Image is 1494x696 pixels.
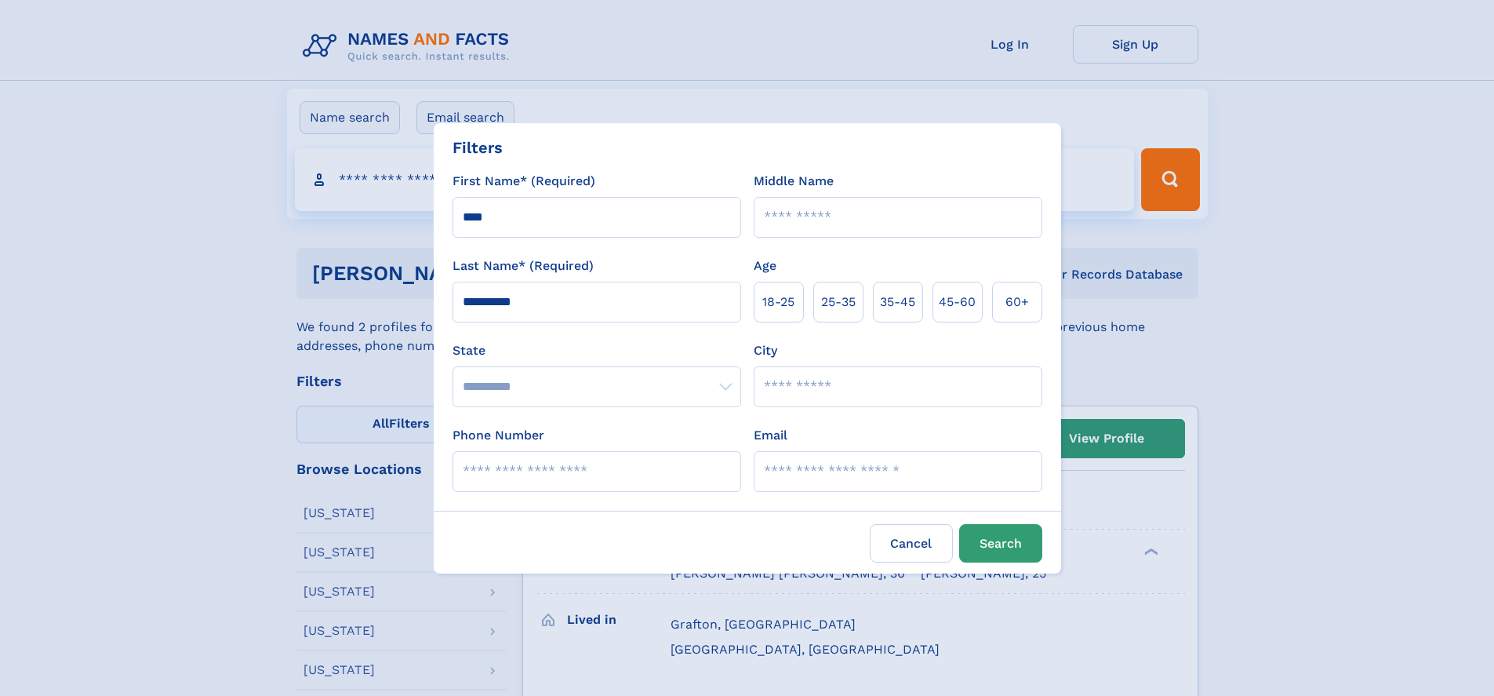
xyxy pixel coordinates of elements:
[754,257,776,275] label: Age
[453,341,741,360] label: State
[453,172,595,191] label: First Name* (Required)
[754,341,777,360] label: City
[939,293,976,312] span: 45‑60
[754,172,834,191] label: Middle Name
[754,426,787,445] label: Email
[453,426,544,445] label: Phone Number
[453,257,594,275] label: Last Name* (Required)
[762,293,794,312] span: 18‑25
[821,293,856,312] span: 25‑35
[453,136,503,159] div: Filters
[959,524,1042,563] button: Search
[880,293,915,312] span: 35‑45
[1005,293,1029,312] span: 60+
[870,524,953,563] label: Cancel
